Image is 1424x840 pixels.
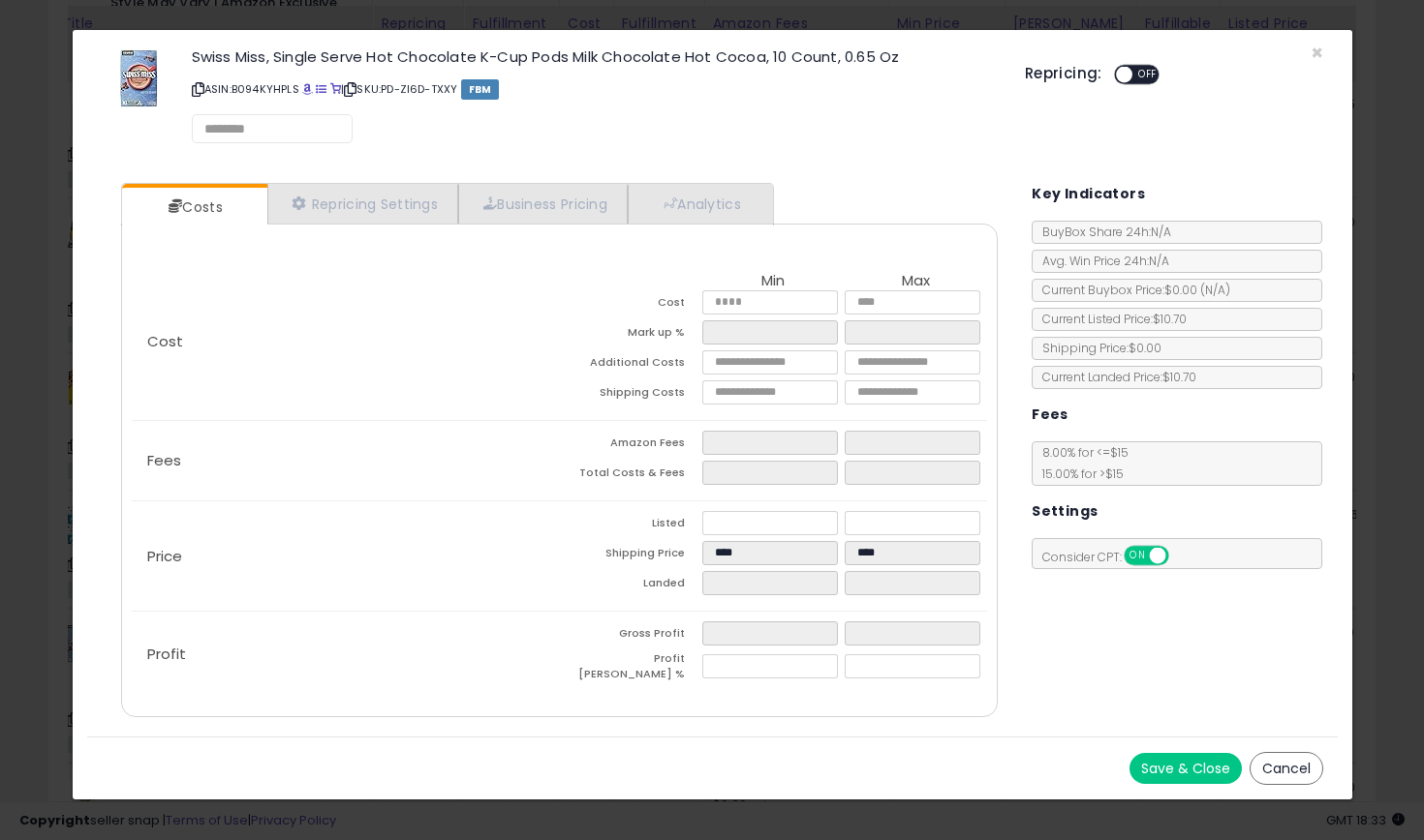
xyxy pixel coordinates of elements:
[559,571,701,601] td: Landed
[1033,224,1171,240] span: BuyBox Share 24h: N/A
[330,81,341,97] a: Your listing only
[1166,548,1197,564] span: OFF
[845,273,987,290] th: Max
[1032,499,1098,524] h5: Settings
[1033,444,1129,482] span: 8.00 % for <= $15
[192,74,996,105] p: ASIN: B094KYHPLS | SKU: PD-ZI6D-TXXY
[1033,549,1194,565] span: Consider CPT:
[267,184,459,224] a: Repricing Settings
[302,81,313,97] a: BuyBox page
[1033,282,1230,298] span: Current Buybox Price:
[120,49,158,107] img: 51uzDhehSGL._SL60_.jpg
[559,350,701,380] td: Additional Costs
[1033,253,1169,269] span: Avg. Win Price 24h: N/A
[1033,340,1161,356] span: Shipping Price: $0.00
[1025,66,1102,81] h5: Repricing:
[559,651,701,687] td: Profit [PERSON_NAME] %
[132,453,560,468] p: Fees
[458,184,628,224] a: Business Pricing
[1033,311,1187,327] span: Current Listed Price: $10.70
[559,290,701,320] td: Cost
[1311,39,1323,67] span: ×
[461,79,500,100] span: FBM
[1130,753,1242,784] button: Save & Close
[192,49,996,64] h3: Swiss Miss, Single Serve Hot Chocolate K-Cup Pods Milk Chocolate Hot Cocoa, 10 Count, 0.65 Oz
[132,646,560,662] p: Profit
[1132,67,1163,83] span: OFF
[1033,369,1196,385] span: Current Landed Price: $10.70
[1164,282,1230,298] span: $0.00
[1032,182,1145,206] h5: Key Indicators
[702,273,845,290] th: Min
[132,549,560,564] p: Price
[1032,403,1068,427] h5: Fees
[559,621,701,651] td: Gross Profit
[559,511,701,541] td: Listed
[1200,282,1230,298] span: ( N/A )
[559,461,701,491] td: Total Costs & Fees
[132,334,560,349] p: Cost
[1126,548,1150,564] span: ON
[559,541,701,571] td: Shipping Price
[316,81,326,97] a: All offer listings
[1033,465,1124,482] span: 15.00 % for > $15
[559,431,701,461] td: Amazon Fees
[1250,752,1323,785] button: Cancel
[628,184,771,224] a: Analytics
[559,320,701,350] td: Mark up %
[122,188,265,226] a: Costs
[559,380,701,410] td: Shipping Costs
